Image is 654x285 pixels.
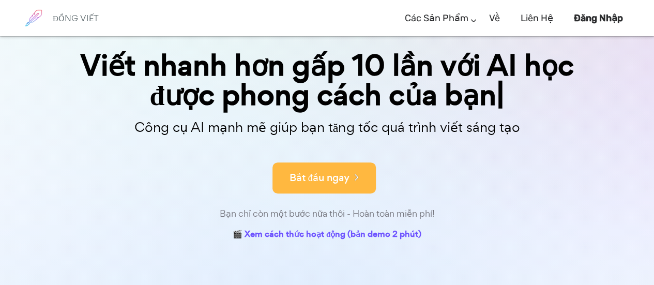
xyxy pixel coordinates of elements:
[405,3,468,34] a: Các sản phẩm
[405,12,468,24] font: Các sản phẩm
[574,3,623,34] a: Đăng nhập
[521,3,553,34] a: Liên hệ
[290,171,349,185] font: Bắt đầu ngay
[574,12,623,24] font: Đăng nhập
[134,118,520,136] font: Công cụ AI mạnh mẽ giúp bạn tăng tốc quá trình viết sáng tạo
[489,12,500,24] font: Về
[220,207,435,219] font: Bạn chỉ còn một bước nữa thôi - Hoàn toàn miễn phí!
[80,45,574,115] font: Viết nhanh hơn gấp 10 lần với AI học được phong cách của bạn
[233,228,421,240] font: 🎬 Xem cách thức hoạt động (bản demo 2 phút)
[21,5,47,31] img: logo thương hiệu
[53,12,99,24] font: ĐỒNG VIẾT
[272,162,376,193] button: Bắt đầu ngay
[489,3,500,34] a: Về
[233,227,421,243] a: 🎬 Xem cách thức hoạt động (bản demo 2 phút)
[521,12,553,24] font: Liên hệ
